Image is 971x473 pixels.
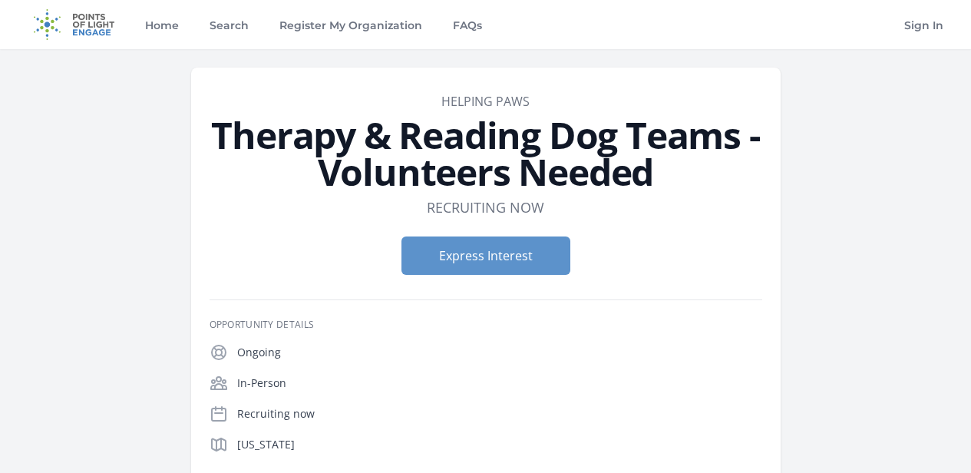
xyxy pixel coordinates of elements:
p: [US_STATE] [237,437,762,452]
p: In-Person [237,375,762,391]
p: Recruiting now [237,406,762,422]
p: Ongoing [237,345,762,360]
h1: Therapy & Reading Dog Teams - Volunteers Needed [210,117,762,190]
a: Helping Paws [441,93,530,110]
button: Express Interest [401,237,570,275]
dd: Recruiting now [427,197,544,218]
h3: Opportunity Details [210,319,762,331]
